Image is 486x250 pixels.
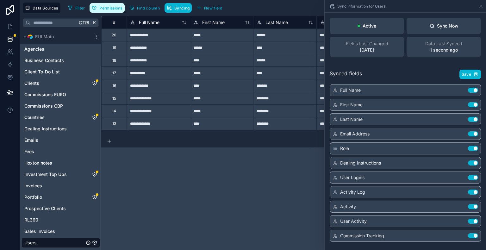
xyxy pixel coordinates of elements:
span: Client To-Do List [24,69,60,75]
span: Ctrl [78,19,91,27]
span: Countries [24,114,45,121]
span: Investment Top Ups [24,171,67,178]
div: 18 [112,58,116,63]
p: Active [363,23,376,29]
a: Users [24,240,84,246]
span: User Activity [340,218,367,224]
img: Airtable Logo [28,34,33,39]
div: Emails [22,135,100,145]
span: Invoices [24,183,42,189]
a: Hoxton notes [24,160,84,166]
div: 13 [112,121,116,126]
div: Agencies [22,44,100,54]
a: Dealing Instructions [24,126,84,132]
span: Permissions [99,6,122,10]
span: EUI Main [35,34,54,40]
span: Prospective Clients [24,205,66,212]
span: Emails [24,137,38,143]
div: 17 [112,71,116,76]
a: Emails [24,137,84,143]
div: Business Contacts [22,55,100,66]
div: Prospective Clients [22,203,100,214]
button: Syncing [165,3,192,13]
div: 14 [112,109,116,114]
span: Commission Tracking [340,233,384,239]
span: Portfolio [24,194,42,200]
div: Commissions EURO [22,90,100,100]
span: Synced fields [330,70,362,79]
span: Role [340,145,349,152]
div: Fees [22,147,100,157]
span: Agencies [24,46,44,52]
a: Portfolio [24,194,84,200]
span: Activity [340,203,356,210]
a: Clients [24,80,84,86]
span: Business Contacts [24,57,64,64]
button: Save [459,70,481,79]
button: Airtable LogoEUI Main [22,32,91,41]
a: Sales Invoices [24,228,84,234]
div: Hoxton notes [22,158,100,168]
button: Find column [127,3,162,13]
button: Sync Now [407,18,481,34]
a: Prospective Clients [24,205,84,212]
span: New field [204,6,222,10]
span: Commissions GBP [24,103,63,109]
span: First Name [202,19,225,26]
p: 1 second ago [430,47,458,53]
span: Filter [75,6,85,10]
span: Activity Log [340,189,365,195]
span: Last Name [340,116,363,122]
span: User Logins [340,174,364,181]
button: New field [194,3,224,13]
div: 15 [112,96,116,101]
span: Find column [137,6,160,10]
div: Commissions GBP [22,101,100,111]
div: 16 [112,83,116,88]
div: Clients [22,78,100,88]
span: Full Name [340,87,361,93]
div: Countries [22,112,100,122]
a: Client To-Do List [24,69,84,75]
span: Data Last Synced [425,41,462,47]
span: Email Address [340,131,370,137]
button: Permissions [90,3,124,13]
a: Fees [24,148,84,155]
a: Commissions GBP [24,103,84,109]
span: Full Name [139,19,159,26]
div: Invoices [22,181,100,191]
span: Clients [24,80,39,86]
span: Users [24,240,37,246]
div: Sync Now [429,23,458,29]
a: Countries [24,114,84,121]
span: Fields Last Changed [346,41,388,47]
span: Sync Information for Users [337,4,385,9]
span: Dealing Instructions [24,126,67,132]
div: 19 [112,45,116,50]
a: Agencies [24,46,84,52]
span: K [92,21,97,25]
a: Permissions [90,3,127,13]
a: Investment Top Ups [24,171,84,178]
span: First Name [340,102,363,108]
div: Dealing Instructions [22,124,100,134]
span: Hoxton notes [24,160,52,166]
div: RL360 [22,215,100,225]
div: # [106,20,122,25]
button: Filter [65,3,87,13]
button: Data Sources [23,3,60,13]
div: Users [22,238,100,248]
a: RL360 [24,217,84,223]
a: Syncing [165,3,194,13]
span: Save [462,72,471,77]
a: Business Contacts [24,57,84,64]
span: RL360 [24,217,38,223]
span: Commissions EURO [24,91,66,98]
span: Fees [24,148,34,155]
div: Client To-Do List [22,67,100,77]
div: Portfolio [22,192,100,202]
span: Data Sources [33,6,58,10]
p: [DATE] [360,47,374,53]
a: Invoices [24,183,84,189]
span: Dealing Instructions [340,160,381,166]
